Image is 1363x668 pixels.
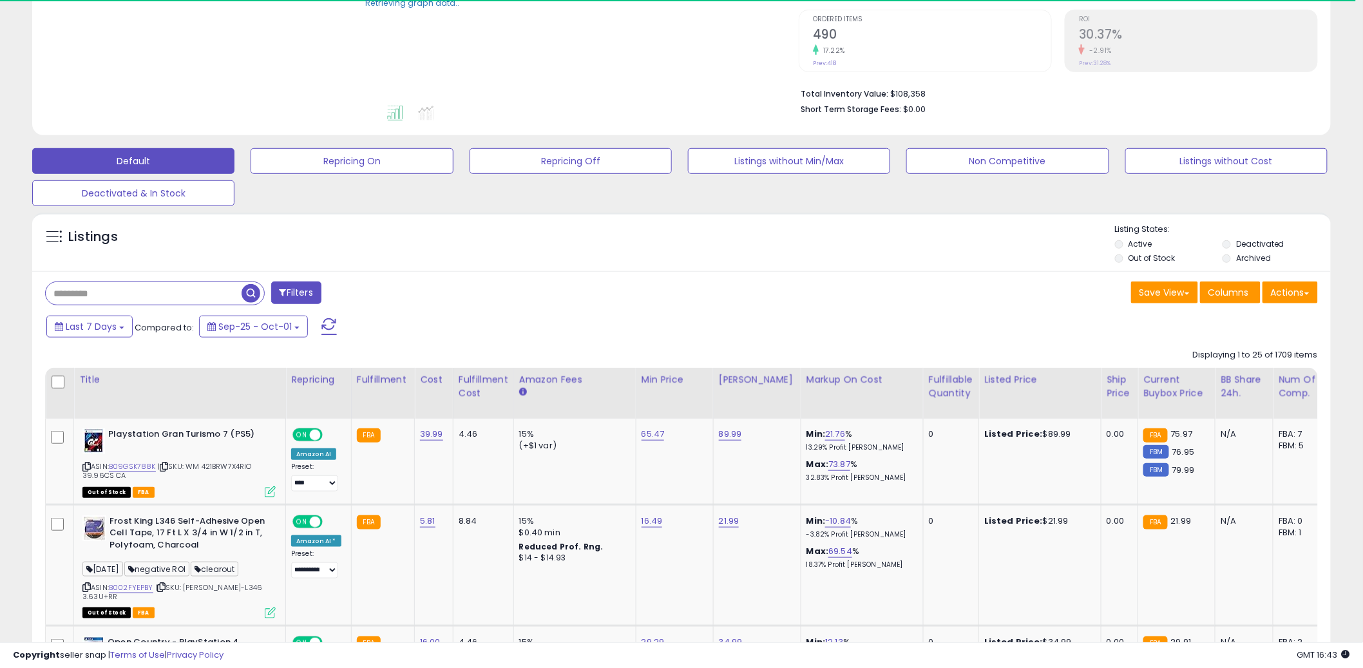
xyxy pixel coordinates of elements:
a: 73.87 [828,458,850,471]
b: Playstation Gran Turismo 7 (PS5) [108,428,265,444]
div: $21.99 [984,515,1091,527]
div: Fulfillment [357,373,409,386]
button: Deactivated & In Stock [32,180,234,206]
div: FBA: 7 [1279,428,1321,440]
a: 39.99 [420,428,443,441]
p: 32.83% Profit [PERSON_NAME] [806,473,913,482]
div: $14 - $14.93 [519,553,626,564]
b: Listed Price: [984,428,1043,440]
span: | SKU: WM 421BRW7X4RIO 39.96CS CA [82,461,252,481]
div: 4.46 [459,428,504,440]
button: Last 7 Days [46,316,133,338]
span: 76.95 [1172,446,1195,458]
div: FBA: 0 [1279,515,1321,527]
label: Out of Stock [1129,253,1176,263]
div: FBM: 5 [1279,440,1321,452]
button: Filters [271,282,321,304]
div: Markup on Cost [806,373,918,386]
a: 16.49 [642,515,663,528]
div: Amazon AI * [291,535,341,547]
div: BB Share 24h. [1221,373,1268,400]
div: 0 [929,428,969,440]
button: Save View [1131,282,1198,303]
div: Ship Price [1107,373,1132,400]
b: Reduced Prof. Rng. [519,541,604,552]
small: FBA [357,428,381,443]
th: The percentage added to the cost of goods (COGS) that forms the calculator for Min & Max prices. [801,368,923,419]
a: 69.54 [828,545,852,558]
span: ON [294,516,310,527]
span: 75.97 [1171,428,1193,440]
a: 21.76 [825,428,845,441]
div: 0.00 [1107,515,1128,527]
label: Deactivated [1236,238,1284,249]
a: B09GSK788K [109,461,156,472]
span: clearout [191,562,238,577]
a: B002FYEPBY [109,582,153,593]
div: % [806,459,913,482]
div: FBM: 1 [1279,527,1321,539]
a: Privacy Policy [167,649,224,661]
span: [DATE] [82,562,123,577]
div: 8.84 [459,515,504,527]
span: OFF [321,430,341,441]
div: Displaying 1 to 25 of 1709 items [1193,349,1318,361]
span: Last 7 Days [66,320,117,333]
small: FBA [357,515,381,530]
div: [PERSON_NAME] [719,373,796,386]
small: FBM [1143,463,1168,477]
b: Min: [806,515,826,527]
div: ASIN: [82,428,276,496]
small: FBM [1143,445,1168,459]
small: 17.22% [819,46,845,55]
h2: 490 [813,27,1051,44]
div: Title [79,373,280,386]
span: All listings that are currently out of stock and unavailable for purchase on Amazon [82,487,131,498]
div: Amazon Fees [519,373,631,386]
div: $89.99 [984,428,1091,440]
span: All listings that are currently out of stock and unavailable for purchase on Amazon [82,607,131,618]
div: 0.00 [1107,428,1128,440]
span: negative ROI [124,562,189,577]
b: Max: [806,458,829,470]
div: % [806,515,913,539]
img: 51EnNqeEhQL._SL40_.jpg [82,428,105,454]
button: Non Competitive [906,148,1109,174]
label: Active [1129,238,1152,249]
a: 5.81 [420,515,435,528]
p: 18.37% Profit [PERSON_NAME] [806,560,913,569]
button: Listings without Cost [1125,148,1328,174]
b: Short Term Storage Fees: [801,104,901,115]
div: Preset: [291,549,341,578]
b: Frost King L346 Self-Adhesive Open Cell Tape, 17 Ft L X 3/4 in W 1/2 in T, Polyfoam, Charcoal [110,515,266,555]
div: % [806,546,913,569]
small: -2.91% [1085,46,1112,55]
div: N/A [1221,428,1263,440]
button: Listings without Min/Max [688,148,890,174]
small: Prev: 418 [813,59,836,67]
label: Archived [1236,253,1271,263]
div: Repricing [291,373,346,386]
span: 21.99 [1171,515,1192,527]
p: -3.82% Profit [PERSON_NAME] [806,530,913,539]
b: Listed Price: [984,515,1043,527]
button: Repricing Off [470,148,672,174]
div: Min Price [642,373,708,386]
div: Fulfillable Quantity [929,373,973,400]
p: Listing States: [1115,224,1331,236]
a: 21.99 [719,515,739,528]
span: Compared to: [135,321,194,334]
div: Fulfillment Cost [459,373,508,400]
a: -10.84 [825,515,851,528]
strong: Copyright [13,649,60,661]
button: Actions [1263,282,1318,303]
div: 15% [519,515,626,527]
div: 15% [519,428,626,440]
div: Amazon AI [291,448,336,460]
div: N/A [1221,515,1263,527]
small: FBA [1143,515,1167,530]
span: FBA [133,487,155,498]
h2: 30.37% [1079,27,1317,44]
div: 0 [929,515,969,527]
img: 51uO+PlSjxL._SL40_.jpg [82,515,106,541]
